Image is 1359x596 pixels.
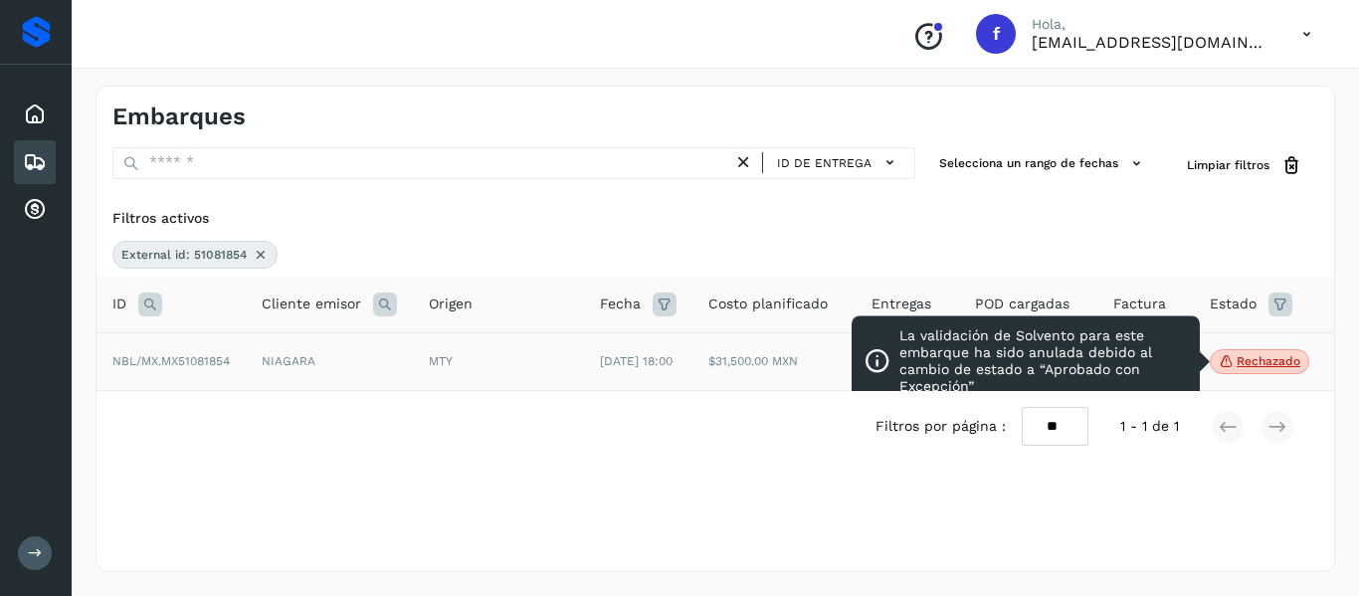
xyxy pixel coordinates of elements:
[1032,16,1270,33] p: Hola,
[931,147,1155,180] button: Selecciona un rango de fechas
[1113,294,1166,314] span: Factura
[692,332,856,391] td: $31,500.00 MXN
[872,294,931,314] span: Entregas
[246,332,413,391] td: NIAGARA
[429,354,453,368] span: MTY
[429,294,473,314] span: Origen
[1187,156,1269,174] span: Limpiar filtros
[14,140,56,184] div: Embarques
[600,294,641,314] span: Fecha
[121,246,247,264] span: External id: 51081854
[600,354,673,368] span: [DATE] 18:00
[14,188,56,232] div: Cuentas por cobrar
[112,241,278,269] div: External id: 51081854
[899,328,1188,395] p: La validación de Solvento para este embarque ha sido anulada debido al cambio de estado a “Aproba...
[262,294,361,314] span: Cliente emisor
[1171,147,1318,184] button: Limpiar filtros
[777,154,872,172] span: ID de entrega
[112,102,246,131] h4: Embarques
[1032,33,1270,52] p: facturacion@hcarga.com
[1120,416,1179,437] span: 1 - 1 de 1
[975,294,1069,314] span: POD cargadas
[1210,294,1257,314] span: Estado
[771,148,906,177] button: ID de entrega
[875,416,1006,437] span: Filtros por página :
[708,294,828,314] span: Costo planificado
[14,93,56,136] div: Inicio
[112,354,230,368] span: NBL/MX.MX51081854
[1237,354,1300,368] p: Rechazado
[112,208,1318,229] div: Filtros activos
[112,294,126,314] span: ID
